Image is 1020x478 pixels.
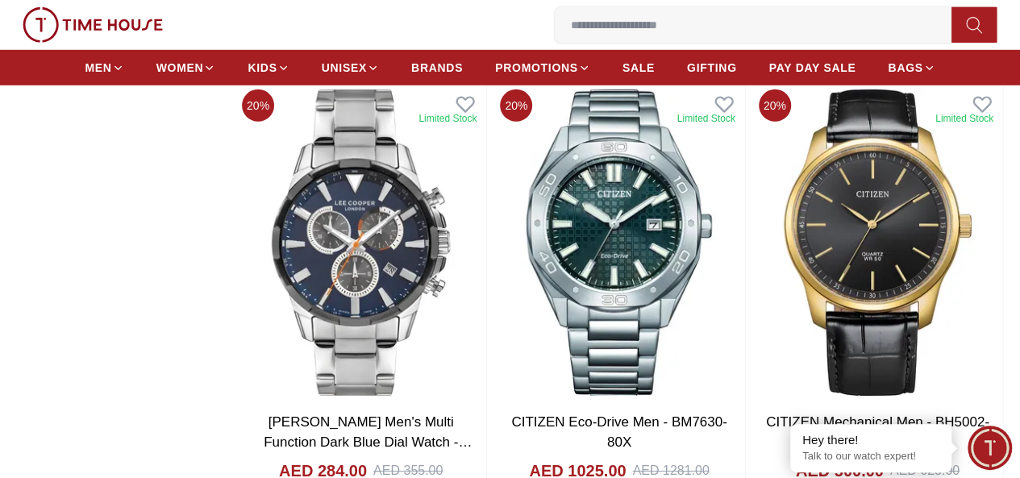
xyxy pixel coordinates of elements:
[769,60,856,76] span: PAY DAY SALE
[248,60,277,76] span: KIDS
[687,53,737,82] a: GIFTING
[752,83,1003,402] img: CITIZEN Mechanical Men - BH5002-02E
[888,53,935,82] a: BAGS
[622,53,655,82] a: SALE
[759,89,791,122] span: 20 %
[935,112,993,125] div: Limited Stock
[156,53,216,82] a: WOMEN
[495,53,590,82] a: PROMOTIONS
[888,60,922,76] span: BAGS
[493,83,744,402] img: CITIZEN Eco-Drive Men - BM7630-80X
[156,60,204,76] span: WOMEN
[968,426,1012,470] div: Chat Widget
[418,112,477,125] div: Limited Stock
[500,89,532,122] span: 20 %
[677,112,735,125] div: Limited Stock
[687,60,737,76] span: GIFTING
[769,53,856,82] a: PAY DAY SALE
[23,7,163,43] img: ...
[242,89,274,122] span: 20 %
[85,60,111,76] span: MEN
[85,53,123,82] a: MEN
[802,432,939,448] div: Hey there!
[511,414,726,451] a: CITIZEN Eco-Drive Men - BM7630-80X
[495,60,578,76] span: PROMOTIONS
[802,450,939,463] p: Talk to our watch expert!
[411,60,463,76] span: BRANDS
[235,83,486,402] img: Lee Cooper Men's Multi Function Dark Blue Dial Watch - LC07385.390
[248,53,289,82] a: KIDS
[622,60,655,76] span: SALE
[264,414,472,471] a: [PERSON_NAME] Men's Multi Function Dark Blue Dial Watch - LC07385.390
[322,53,379,82] a: UNISEX
[322,60,367,76] span: UNISEX
[411,53,463,82] a: BRANDS
[766,414,989,451] a: CITIZEN Mechanical Men - BH5002-02E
